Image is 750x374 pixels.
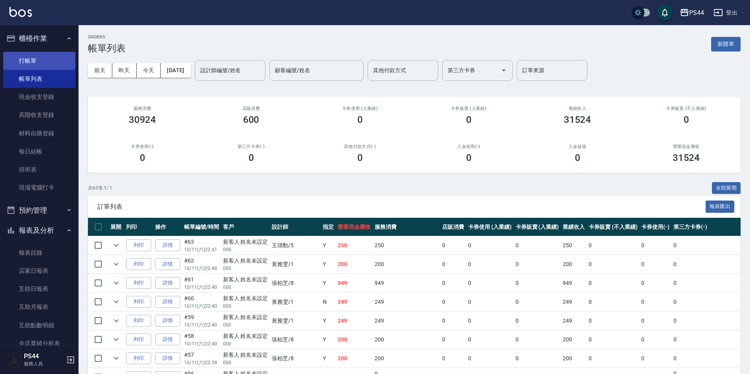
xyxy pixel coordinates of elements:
[3,200,75,221] button: 預約管理
[373,293,440,311] td: 249
[321,255,336,274] td: Y
[514,255,561,274] td: 0
[440,330,466,349] td: 0
[3,244,75,262] a: 報表目錄
[689,8,704,18] div: PS44
[3,88,75,106] a: 現金收支登錄
[155,352,180,365] a: 詳情
[221,218,270,236] th: 客戶
[466,349,514,368] td: 0
[182,349,221,368] td: #57
[126,334,151,346] button: 列印
[9,7,32,17] img: Logo
[466,255,514,274] td: 0
[126,296,151,308] button: 列印
[182,274,221,292] td: #61
[373,312,440,330] td: 249
[129,114,156,125] h3: 30924
[155,315,180,327] a: 詳情
[532,144,622,149] h2: 入金儲值
[639,349,671,368] td: 0
[514,274,561,292] td: 0
[110,315,122,327] button: expand row
[711,40,741,47] a: 新開單
[357,114,363,125] h3: 0
[155,239,180,252] a: 詳情
[639,236,671,255] td: 0
[466,312,514,330] td: 0
[270,218,321,236] th: 設計師
[639,293,671,311] td: 0
[110,334,122,345] button: expand row
[587,255,639,274] td: 0
[466,218,514,236] th: 卡券使用 (入業績)
[466,114,472,125] h3: 0
[639,218,671,236] th: 卡券使用(-)
[182,236,221,255] td: #63
[223,321,268,328] p: 000
[3,124,75,142] a: 材料自購登錄
[223,313,268,321] div: 新客人 姓名未設定
[24,352,64,360] h5: PS44
[336,330,373,349] td: 200
[223,246,268,253] p: 000
[223,238,268,246] div: 新客人 姓名未設定
[182,293,221,311] td: #60
[373,255,440,274] td: 200
[639,255,671,274] td: 0
[97,144,187,149] h2: 卡券使用(-)
[587,274,639,292] td: 0
[336,293,373,311] td: 249
[184,359,219,366] p: 10/11 (六) 22:39
[126,239,151,252] button: 列印
[110,296,122,308] button: expand row
[466,152,472,163] h3: 0
[110,352,122,364] button: expand row
[223,257,268,265] div: 新客人 姓名未設定
[677,5,707,21] button: PS44
[639,274,671,292] td: 0
[424,144,514,149] h2: 入金使用(-)
[126,277,151,289] button: 列印
[532,106,622,111] h2: 業績收入
[321,274,336,292] td: Y
[706,201,735,213] button: 報表匯出
[182,330,221,349] td: #58
[440,349,466,368] td: 0
[587,218,639,236] th: 卡券販賣 (不入業績)
[270,255,321,274] td: 黃雅雯 /1
[671,236,739,255] td: 0
[564,114,591,125] h3: 31524
[6,352,22,368] img: Person
[223,340,268,347] p: 000
[440,236,466,255] td: 0
[514,293,561,311] td: 0
[561,236,587,255] td: 250
[223,284,268,291] p: 000
[321,349,336,368] td: Y
[155,296,180,308] a: 詳情
[671,349,739,368] td: 0
[561,293,587,311] td: 249
[97,203,706,211] span: 訂單列表
[440,293,466,311] td: 0
[270,293,321,311] td: 黃雅雯 /1
[514,236,561,255] td: 0
[373,218,440,236] th: 服務消費
[184,340,219,347] p: 10/11 (六) 22:40
[270,349,321,368] td: 張柏芝 /8
[3,298,75,316] a: 互助月報表
[498,64,510,77] button: Open
[466,274,514,292] td: 0
[249,152,254,163] h3: 0
[373,330,440,349] td: 200
[110,258,122,270] button: expand row
[357,152,363,163] h3: 0
[126,315,151,327] button: 列印
[124,218,153,236] th: 列印
[223,265,268,272] p: 000
[161,63,190,78] button: [DATE]
[110,239,122,251] button: expand row
[155,334,180,346] a: 詳情
[3,52,75,70] a: 打帳單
